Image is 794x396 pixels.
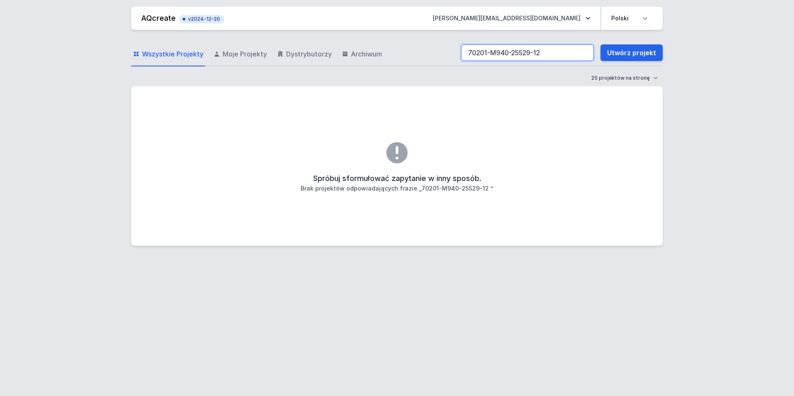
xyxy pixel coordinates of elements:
[275,42,333,66] a: Dystrybutorzy
[426,11,597,26] button: [PERSON_NAME][EMAIL_ADDRESS][DOMAIN_NAME]
[313,173,481,184] h2: Spróbuj sformułować zapytanie w inny sposób.
[223,49,267,59] span: Moje Projekty
[183,16,220,22] span: v2024-12-30
[142,49,203,59] span: Wszystkie Projekty
[351,49,382,59] span: Archiwum
[131,42,205,66] a: Wszystkie Projekty
[301,184,493,193] h3: Brak projektów odpowiadających frazie „70201-M940-25529-12 ”
[212,42,269,66] a: Moje Projekty
[606,11,653,26] select: Wybierz język
[340,42,384,66] a: Archiwum
[141,14,176,22] a: AQcreate
[461,44,594,61] input: Szukaj wśród projektów i wersji...
[179,13,224,23] button: v2024-12-30
[286,49,332,59] span: Dystrybutorzy
[600,44,663,61] a: Utwórz projekt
